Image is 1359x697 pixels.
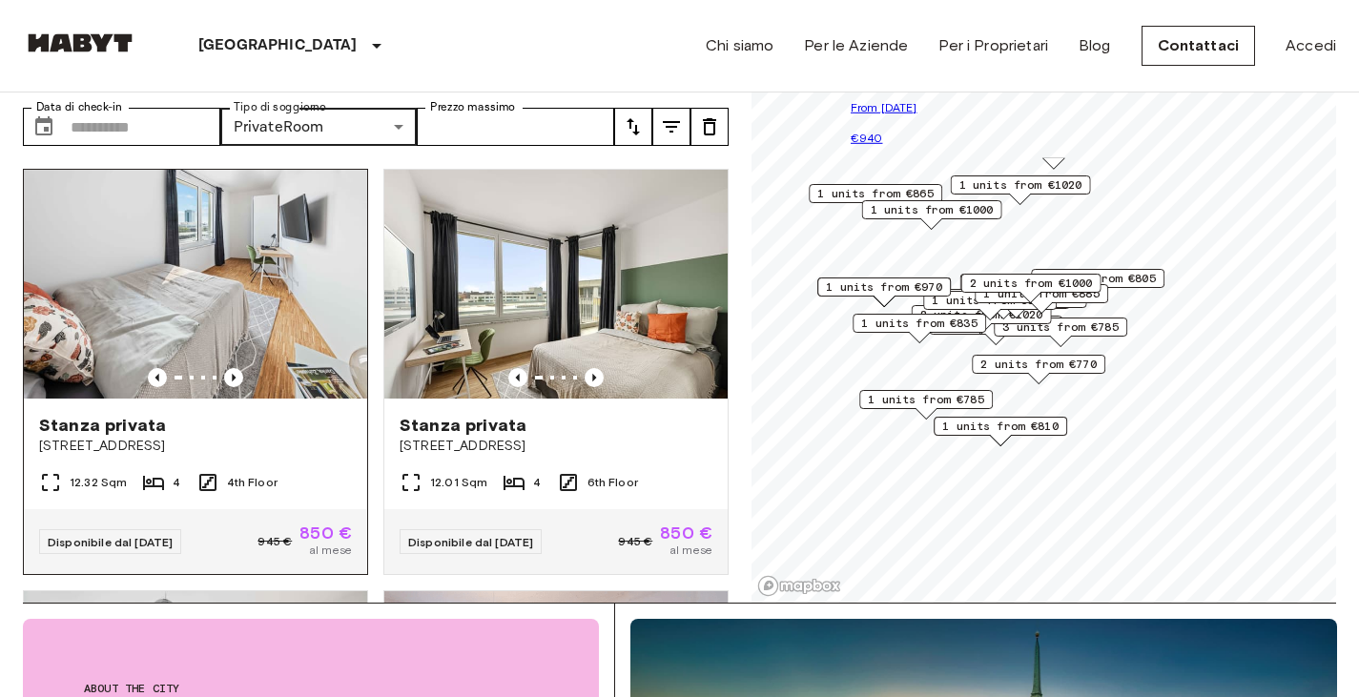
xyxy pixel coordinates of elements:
span: [STREET_ADDRESS] [39,437,352,456]
div: PrivateRoom [220,108,418,146]
span: 2 units from €770 [980,356,1097,373]
div: Map marker [817,277,951,307]
button: Choose date [25,108,63,146]
p: [GEOGRAPHIC_DATA] [198,34,358,57]
span: From [DATE] [851,100,917,114]
button: tune [652,108,690,146]
span: 4th Floor [227,474,278,491]
span: 1 units from €1020 [959,176,1082,194]
span: 1 units from €810 [942,418,1059,435]
div: Map marker [809,184,942,214]
div: Map marker [853,314,986,343]
a: Marketing picture of unit DE-02-022-003-03HFPrevious imagePrevious imageStanza privata[STREET_ADD... [23,169,368,575]
span: Stanza privata [400,414,526,437]
button: tune [614,108,652,146]
a: Chi siamo [706,34,773,57]
span: 1 units from €865 [817,185,934,202]
span: 1 units from €1000 [871,201,994,218]
span: Disponibile dal [DATE] [408,535,533,549]
a: Blog [1079,34,1111,57]
div: Map marker [862,200,1002,230]
span: 4 [533,474,541,491]
div: Map marker [972,355,1105,384]
p: €940 [851,129,1257,148]
span: 945 € [257,533,292,550]
img: Habyt [23,33,137,52]
div: Map marker [951,175,1091,205]
div: Map marker [934,417,1067,446]
span: 3 units from €785 [1002,318,1119,336]
label: Data di check-in [36,99,122,115]
span: 4 [173,474,180,491]
button: Previous image [585,368,604,387]
span: 1 units from €785 [868,391,984,408]
span: Stanza privata [39,414,166,437]
button: tune [690,108,729,146]
span: 945 € [618,533,652,550]
span: 12.01 Sqm [430,474,487,491]
span: al mese [669,542,712,559]
div: Map marker [1031,269,1164,298]
span: 850 € [660,524,712,542]
a: Contattaci [1142,26,1256,66]
div: Map marker [961,274,1102,303]
button: Previous image [148,368,167,387]
button: Previous image [224,368,243,387]
a: Per le Aziende [804,34,908,57]
span: 1 units from €805 [1040,270,1156,287]
div: Map marker [960,274,1101,303]
span: About the city [84,680,538,697]
span: [STREET_ADDRESS] [400,437,712,456]
a: Marketing picture of unit DE-02-021-002-02HFPrevious imagePrevious imageStanza privata[STREET_ADD... [383,169,729,575]
span: 12.32 Sqm [70,474,127,491]
label: Prezzo massimo [430,99,515,115]
span: Disponibile dal [DATE] [48,535,173,549]
div: Map marker [859,390,993,420]
label: Tipo di soggiorno [234,99,326,115]
a: Mapbox logo [757,575,841,597]
span: 1 units from €970 [826,278,942,296]
img: Marketing picture of unit DE-02-021-002-02HF [384,170,728,399]
span: 1 units from €1010 [956,290,1079,307]
img: Marketing picture of unit DE-02-022-003-03HF [24,170,367,399]
span: 850 € [299,524,352,542]
a: Accedi [1286,34,1336,57]
span: 6th Floor [587,474,638,491]
button: Previous image [508,368,527,387]
div: Map marker [994,318,1127,347]
span: 1 units from €835 [861,315,978,332]
a: Per i Proprietari [938,34,1048,57]
span: al mese [309,542,352,559]
span: 2 units from €1000 [970,275,1093,292]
